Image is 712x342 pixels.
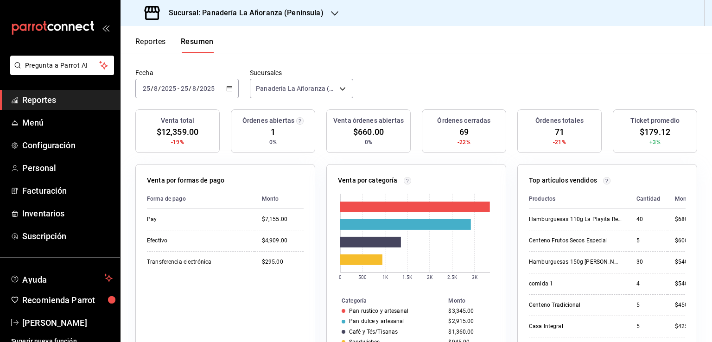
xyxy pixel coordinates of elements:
button: Reportes [135,37,166,53]
span: Facturación [22,184,113,197]
div: Pay [147,215,240,223]
span: Recomienda Parrot [22,294,113,306]
input: -- [180,85,189,92]
text: 1.5K [402,275,413,280]
div: Hamburguesas 110g La Playita Rest. [529,215,622,223]
div: 5 [636,323,660,330]
span: 0% [365,138,372,146]
div: $425.00 [675,323,696,330]
span: [PERSON_NAME] [22,317,113,329]
div: $4,909.00 [262,237,304,245]
button: Resumen [181,37,214,53]
div: Efectivo [147,237,240,245]
div: $1,360.00 [448,329,491,335]
div: 5 [636,237,660,245]
text: 2.5K [447,275,458,280]
span: Inventarios [22,207,113,220]
th: Cantidad [629,189,667,209]
div: $540.00 [675,258,696,266]
th: Categoría [327,296,445,306]
text: 2K [427,275,433,280]
div: comida 1 [529,280,622,288]
span: Panadería La Añoranza (Península) [256,84,336,93]
text: 0 [339,275,342,280]
div: $450.00 [675,301,696,309]
span: 0% [269,138,277,146]
span: / [151,85,153,92]
div: 5 [636,301,660,309]
input: -- [153,85,158,92]
span: Menú [22,116,113,129]
th: Monto [254,189,304,209]
div: Centeno Tradicional [529,301,622,309]
div: Pan dulce y artesanal [349,318,405,324]
span: Pregunta a Parrot AI [25,61,100,70]
span: Configuración [22,139,113,152]
div: $3,345.00 [448,308,491,314]
h3: Ticket promedio [630,116,680,126]
p: Venta por formas de pago [147,176,224,185]
button: open_drawer_menu [102,24,109,32]
span: Suscripción [22,230,113,242]
text: 1K [382,275,388,280]
text: 3K [472,275,478,280]
div: 30 [636,258,660,266]
span: / [189,85,191,92]
span: $660.00 [353,126,384,138]
div: $680.00 [675,215,696,223]
th: Monto [445,296,506,306]
h3: Órdenes cerradas [437,116,490,126]
span: - [178,85,179,92]
span: -19% [171,138,184,146]
span: 71 [555,126,564,138]
div: Casa Integral [529,323,622,330]
div: Café y Tés/Tisanas [349,329,398,335]
span: +3% [649,138,660,146]
span: Personal [22,162,113,174]
h3: Órdenes abiertas [242,116,294,126]
input: -- [142,85,151,92]
th: Productos [529,189,629,209]
input: ---- [199,85,215,92]
span: Reportes [22,94,113,106]
span: Ayuda [22,272,101,284]
th: Monto [667,189,696,209]
input: ---- [161,85,177,92]
div: Pan rustico y artesanal [349,308,408,314]
h3: Venta órdenes abiertas [333,116,404,126]
div: 40 [636,215,660,223]
h3: Órdenes totales [535,116,584,126]
text: 500 [358,275,367,280]
span: $12,359.00 [157,126,198,138]
div: Centeno Frutos Secos Especial [529,237,622,245]
div: $600.00 [675,237,696,245]
div: $295.00 [262,258,304,266]
h3: Sucursal: Panadería La Añoranza (Península) [161,7,324,19]
span: -22% [458,138,470,146]
h3: Venta total [161,116,194,126]
div: Transferencia electrónica [147,258,240,266]
span: 1 [271,126,275,138]
p: Top artículos vendidos [529,176,597,185]
button: Pregunta a Parrot AI [10,56,114,75]
div: $540.00 [675,280,696,288]
div: $2,915.00 [448,318,491,324]
input: -- [192,85,197,92]
p: Venta por categoría [338,176,398,185]
a: Pregunta a Parrot AI [6,67,114,77]
span: -21% [553,138,566,146]
div: Hamburguesas 150g [PERSON_NAME] [529,258,622,266]
span: 69 [459,126,469,138]
div: $7,155.00 [262,215,304,223]
div: 4 [636,280,660,288]
label: Sucursales [250,70,353,76]
span: $179.12 [640,126,670,138]
th: Forma de pago [147,189,254,209]
span: / [158,85,161,92]
label: Fecha [135,70,239,76]
span: / [197,85,199,92]
div: navigation tabs [135,37,214,53]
